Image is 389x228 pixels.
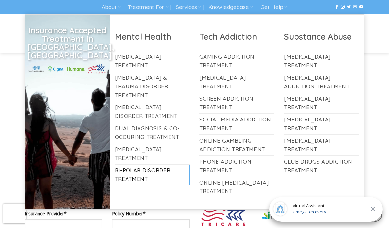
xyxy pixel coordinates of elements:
[341,5,345,9] a: Follow on Instagram
[284,51,359,72] a: [MEDICAL_DATA] Treatment
[199,31,274,42] h2: Tech Addiction
[176,1,201,13] a: Services
[25,210,102,217] label: Insurance Provider*
[199,93,274,114] a: Screen Addiction Treatment
[115,72,190,101] a: [MEDICAL_DATA] & Trauma Disorder Treatment
[199,177,274,198] a: Online [MEDICAL_DATA] Treatment
[284,31,359,42] h2: Substance Abuse
[102,1,121,13] a: About
[115,165,190,185] a: Bi-Polar Disorder Treatment
[208,1,253,13] a: Knowledgebase
[128,1,168,13] a: Treatment For
[199,156,274,177] a: Phone Addiction Treatment
[115,51,190,72] a: [MEDICAL_DATA] Treatment
[359,5,363,9] a: Follow on YouTube
[199,51,274,72] a: Gaming Addiction Treatment
[199,135,274,155] a: Online Gambling Addiction Treatment
[115,143,190,164] a: [MEDICAL_DATA] Treatment
[353,5,357,9] a: Send us an email
[115,122,190,143] a: Dual Diagnosis & Co-Occuring Treatment
[284,114,359,134] a: [MEDICAL_DATA] Treatment
[115,31,190,42] h2: Mental Health
[199,72,274,93] a: [MEDICAL_DATA] Treatment
[284,93,359,114] a: [MEDICAL_DATA] Treatment
[284,135,359,155] a: [MEDICAL_DATA] Treatment
[284,156,359,177] a: Club Drugs Addiction Treatment
[284,72,359,93] a: [MEDICAL_DATA] Addiction Treatment
[335,5,339,9] a: Follow on Facebook
[115,101,190,122] a: [MEDICAL_DATA] Disorder Treatment
[261,1,287,13] a: Get Help
[199,114,274,134] a: Social Media Addiction Treatment
[347,5,351,9] a: Follow on Twitter
[28,26,108,59] h2: Insurance Accepted Treatment in [GEOGRAPHIC_DATA], [GEOGRAPHIC_DATA]
[112,210,190,217] label: Policy Number*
